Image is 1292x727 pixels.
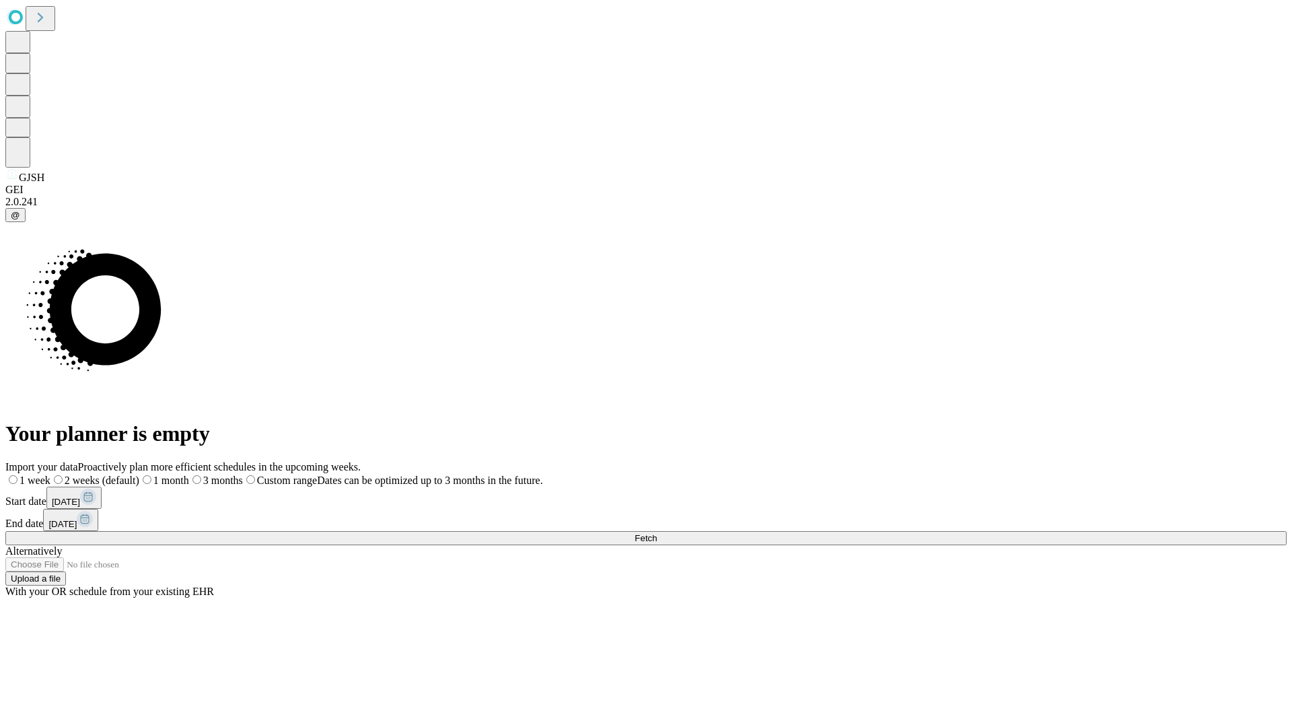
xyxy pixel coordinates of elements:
span: 1 week [20,475,50,486]
button: Upload a file [5,572,66,586]
span: 2 weeks (default) [65,475,139,486]
span: Import your data [5,461,78,473]
span: Dates can be optimized up to 3 months in the future. [317,475,542,486]
span: @ [11,210,20,220]
span: Proactively plan more efficient schedules in the upcoming weeks. [78,461,361,473]
input: Custom rangeDates can be optimized up to 3 months in the future. [246,475,255,484]
span: Custom range [257,475,317,486]
span: GJSH [19,172,44,183]
span: 1 month [153,475,189,486]
div: Start date [5,487,1287,509]
span: Alternatively [5,545,62,557]
span: [DATE] [48,519,77,529]
span: 3 months [203,475,243,486]
button: [DATE] [46,487,102,509]
h1: Your planner is empty [5,421,1287,446]
div: 2.0.241 [5,196,1287,208]
button: [DATE] [43,509,98,531]
input: 3 months [192,475,201,484]
input: 1 week [9,475,17,484]
input: 1 month [143,475,151,484]
button: Fetch [5,531,1287,545]
span: Fetch [635,533,657,543]
button: @ [5,208,26,222]
input: 2 weeks (default) [54,475,63,484]
div: End date [5,509,1287,531]
span: With your OR schedule from your existing EHR [5,586,214,597]
div: GEI [5,184,1287,196]
span: [DATE] [52,497,80,507]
